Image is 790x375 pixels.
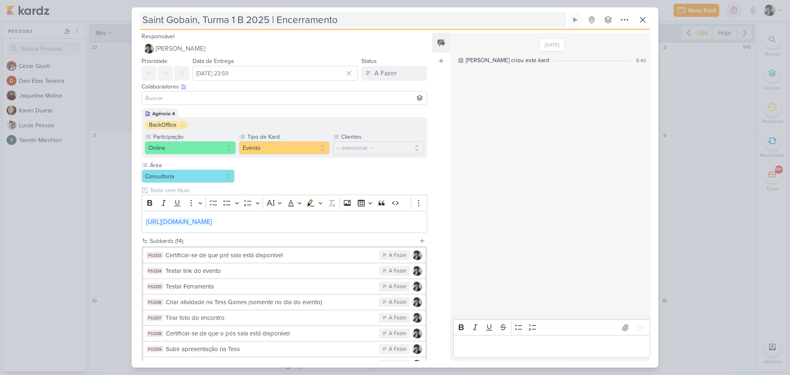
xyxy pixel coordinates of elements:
[146,252,163,259] div: PS3333
[453,335,650,358] div: Editor editing area: main
[144,93,425,103] input: Buscar
[142,58,167,65] label: Prioridade
[149,121,177,129] div: BackOffice
[146,314,163,321] div: PS3337
[361,66,427,81] button: A Fazer
[143,310,425,325] button: PS3337 Tirar foto do encontro A Fazer
[412,313,422,323] img: Pedro Luahn Simões
[146,218,212,226] a: [URL][DOMAIN_NAME]
[148,186,427,195] input: Texto sem título
[150,237,416,245] div: Subkardz (14)
[146,283,163,290] div: PS3335
[165,266,375,276] div: Testar link do evento
[146,330,163,337] div: PS3338
[149,161,235,170] label: Área
[142,82,427,91] div: Colaboradores
[140,12,566,27] input: Kard Sem Título
[143,248,425,263] button: PS3333 Certificar-se de que pré sala está disponível A Fazer
[142,195,427,211] div: Editor toolbar
[166,345,375,354] div: Subir apresentação na Tess
[389,314,407,322] div: A Fazer
[246,133,330,141] label: Tipo de Kard
[143,263,425,278] button: PS3334 Testar link do evento A Fazer
[145,141,236,154] button: Online
[143,326,425,341] button: PS3338 Certificar-se de que o pós sala está disponível A Fazer
[572,16,579,23] div: Ligar relógio
[466,56,549,65] div: [PERSON_NAME] criou este kard
[142,211,427,233] div: Editor editing area: main
[146,299,163,305] div: PS3336
[143,295,425,310] button: PS3336 Criar atividade na Tess Games (somente no dia do evento) A Fazer
[166,329,375,338] div: Certificar-se de que o pós sala está disponível
[166,360,375,370] div: Subir Gravação na Tess
[389,283,407,291] div: A Fazer
[412,282,422,291] img: Pedro Luahn Simões
[412,266,422,276] img: Pedro Luahn Simões
[143,357,425,372] button: Subir Gravação na Tess A Fazer
[144,44,154,54] img: Pedro Luahn Simões
[166,298,375,307] div: Criar atividade na Tess Games (somente no dia do evento)
[453,319,650,335] div: Editor toolbar
[152,110,175,117] div: Agência 4
[193,66,358,81] input: Select a date
[412,344,422,354] img: Pedro Luahn Simões
[412,297,422,307] img: Pedro Luahn Simões
[193,58,234,65] label: Data de Entrega
[143,342,425,356] button: PS3339 Subir apresentação na Tess A Fazer
[146,346,163,352] div: PS3339
[389,252,407,260] div: A Fazer
[143,279,425,294] button: PS3335 Testar Ferramenta A Fazer
[389,298,407,307] div: A Fazer
[142,41,427,56] button: [PERSON_NAME]
[412,328,422,338] img: Pedro Luahn Simões
[389,361,407,369] div: A Fazer
[636,57,646,64] div: 8:40
[165,251,375,260] div: Certificar-se de que pré sala está disponível
[412,360,422,370] img: Pedro Luahn Simões
[152,133,236,141] label: Participação
[333,141,424,154] button: -- selecionar --
[374,68,397,78] div: A Fazer
[340,133,424,141] label: Clientes
[165,313,375,323] div: Tirar foto do encontro
[239,141,330,154] button: Evento
[142,170,235,183] button: Consultoria
[166,282,375,291] div: Testar Ferramenta
[389,345,407,354] div: A Fazer
[146,268,163,274] div: PS3334
[389,330,407,338] div: A Fazer
[389,267,407,275] div: A Fazer
[412,250,422,260] img: Pedro Luahn Simões
[361,58,377,65] label: Status
[156,44,205,54] span: [PERSON_NAME]
[142,33,174,40] label: Responsável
